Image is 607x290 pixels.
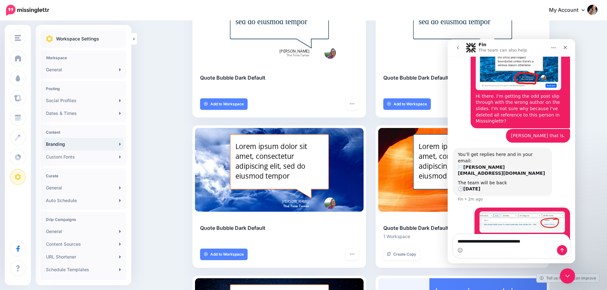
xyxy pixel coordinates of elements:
span: [PERSON_NAME] [279,48,309,55]
div: Fin • 2m ago [10,158,35,162]
b: Quote Bubble Dark Default [200,74,265,81]
p: Workspace Settings [56,35,99,43]
span: [PERSON_NAME] [282,198,309,205]
div: You’ll get replies here and in your email: ✉️ [10,112,99,137]
a: General [43,225,124,238]
div: Lorem ipsum dolor sit amet, consectetur adipiscing elit, sed do eiusmod tempor [419,142,507,181]
iframe: Intercom live chat [560,268,575,284]
b: [PERSON_NAME][EMAIL_ADDRESS][DOMAIN_NAME] [10,125,97,137]
b: Quote Bubble Dark Default [383,225,449,231]
div: user says… [5,168,122,215]
button: Send a message… [109,206,119,216]
a: Add to Workspace [200,98,248,110]
a: Content Templates [43,276,124,289]
div: The author is definately me. [27,168,122,207]
a: Custom Fonts [43,151,124,163]
h4: Content [46,130,121,135]
a: General [43,63,124,76]
b: [DATE] [16,147,33,152]
b: Quote Bubble Dark Default [200,225,265,231]
img: menu.png [15,35,21,41]
span: The Time Tamer [286,52,309,59]
img: settings.png [46,35,53,42]
div: The team will be back 🕒 [10,141,99,153]
h4: Workspace [46,55,121,60]
a: General [43,181,124,194]
a: Add to Workspace [200,249,248,260]
a: Add to Workspace [383,98,431,110]
button: Emoji picker [10,209,15,214]
b: Quote Bubble Dark Default [383,74,449,81]
a: Social Profiles [43,94,124,107]
a: Auto Schedule [43,194,124,207]
span: Add to Workspace [210,252,244,256]
div: [PERSON_NAME] that is. [58,90,122,104]
a: Branding [43,138,124,151]
div: Lorem ipsum dolor sit amet, consectetur adipiscing elit, sed do eiusmod tempor [235,142,323,181]
a: My Account [543,3,597,18]
a: URL Shortener [43,251,124,263]
div: You’ll get replies here and in your email:✉️[PERSON_NAME][EMAIL_ADDRESS][DOMAIN_NAME]The team wil... [5,109,105,157]
div: [PERSON_NAME] that is. [63,94,117,100]
textarea: Message… [5,195,122,206]
a: Create Copy [383,249,420,260]
li: 1 Workspace [383,233,542,240]
span: Add to Workspace [210,102,244,106]
iframe: Intercom live chat [448,39,575,263]
img: Missinglettr [6,5,49,16]
h4: Curate [46,173,121,178]
div: user says… [5,90,122,109]
h4: Posting [46,86,121,91]
span: The Time Tamer [283,203,309,209]
span: Create Copy [393,252,416,256]
div: Hi there. I'm getting the odd post slip through with the wrong author on the slides. I'm not sure... [28,54,117,85]
a: Tell us how we can improve [537,274,599,282]
h4: Drip Campaigns [46,217,121,222]
span: Add to Workspace [394,102,427,106]
a: Dates & Times [43,107,124,120]
a: Content Sources [43,238,124,251]
a: Schedule Templates [43,263,124,276]
div: Fin says… [5,109,122,168]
